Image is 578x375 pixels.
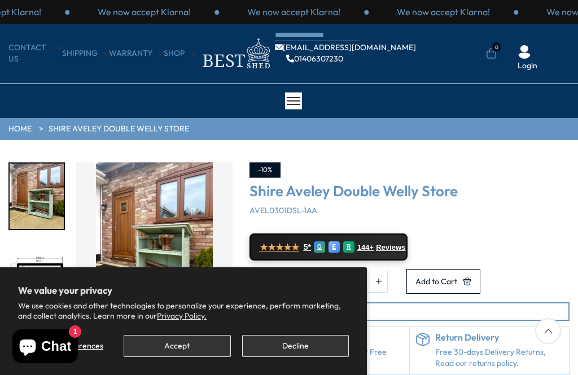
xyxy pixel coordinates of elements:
a: Privacy Policy. [157,311,207,321]
p: We now accept Klarna! [98,6,191,18]
p: We now accept Klarna! [397,6,490,18]
button: Add to Cart [406,269,480,294]
h2: We value your privacy [18,285,349,295]
a: Shipping [62,48,109,59]
div: R [343,241,354,253]
div: 2 / 3 [219,6,369,18]
img: AveleyDoubleWellyStoreFLOORPLAN_c3c62fd1-4bd9-4aa2-89b3-3db2cd8ee9aa_200x200.jpg [10,242,64,308]
span: 144+ [357,243,374,252]
a: Warranty [109,48,164,59]
p: Free 30-days Delivery Returns, Read our returns policy. [435,347,563,369]
div: 1 / 12 [8,162,65,230]
a: Shop [164,48,196,59]
a: [EMAIL_ADDRESS][DOMAIN_NAME] [275,43,416,51]
a: CONTACT US [8,42,62,64]
div: 1 / 3 [69,6,219,18]
p: We now accept Klarna! [247,6,340,18]
p: We use cookies and other technologies to personalize your experience, perform marketing, and coll... [18,301,349,321]
span: ★★★★★ [260,242,299,253]
div: 2 / 12 [8,241,65,309]
span: Reviews [376,243,405,252]
div: 3 / 3 [369,6,518,18]
img: IMG_0140_08811aa7-21fa-489b-859c-59cb044df948_200x200.jpg [10,164,64,229]
span: 0 [492,42,501,52]
h3: Shire Aveley Double Welly Store [249,183,570,200]
span: Add to Cart [415,277,457,285]
div: -10% [249,162,281,178]
a: Shire Aveley Double Welly Store [49,123,189,135]
div: E [329,241,340,253]
button: Decline [242,335,349,357]
img: logo [196,35,275,72]
a: 01406307230 [286,55,343,63]
div: G [314,241,325,253]
p: Lead Time: 1 Week [257,306,568,317]
img: Shire Aveley Double Welly Store - Best Shed [76,162,233,319]
a: ★★★★★ 5* G E R 144+ Reviews [249,233,408,261]
a: Login [518,60,537,72]
img: User Icon [518,45,531,59]
button: Accept [124,335,230,357]
inbox-online-store-chat: Shopify online store chat [9,329,81,366]
a: HOME [8,123,32,135]
span: AVEL0301DSL-1AA [249,205,317,215]
h6: Return Delivery [435,333,563,343]
a: 0 [486,48,497,59]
